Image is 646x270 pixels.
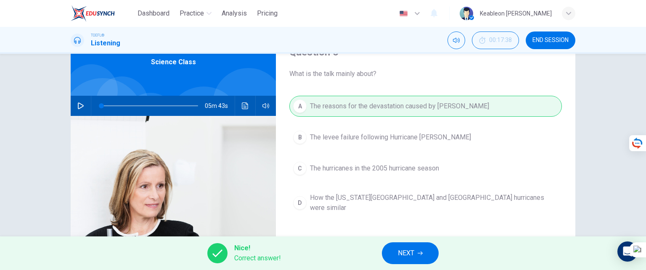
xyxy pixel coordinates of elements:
[71,5,134,22] a: EduSynch logo
[138,8,169,18] span: Dashboard
[460,7,473,20] img: Profile picture
[382,242,439,264] button: NEXT
[257,8,278,18] span: Pricing
[617,241,638,262] div: Open Intercom Messenger
[234,253,281,263] span: Correct answer!
[489,37,512,44] span: 00:17:38
[180,8,204,18] span: Practice
[218,6,250,21] button: Analysis
[480,8,552,18] div: Keableon [PERSON_NAME]
[234,243,281,253] span: Nice!
[532,37,569,44] span: END SESSION
[238,96,252,116] button: Click to see the audio transcription
[134,6,173,21] button: Dashboard
[472,31,519,49] div: Hide
[289,69,562,79] span: What is the talk mainly about?
[254,6,281,21] button: Pricing
[222,8,247,18] span: Analysis
[398,247,414,259] span: NEXT
[91,32,104,38] span: TOEFL®
[151,57,196,67] span: Science Class
[526,31,575,49] button: END SESSION
[398,10,409,17] img: en
[91,38,120,48] h1: Listening
[205,96,235,116] span: 05m 43s
[71,5,115,22] img: EduSynch logo
[447,31,465,49] div: Mute
[472,31,519,49] button: 00:17:38
[176,6,215,21] button: Practice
